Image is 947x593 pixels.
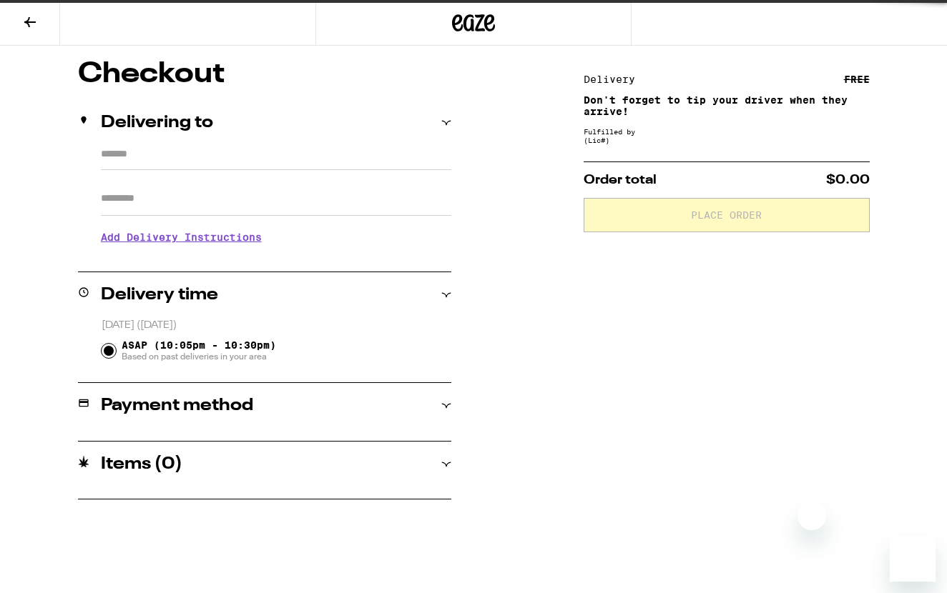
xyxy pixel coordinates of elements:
[584,174,657,186] span: Order total
[122,351,276,362] span: Based on past deliveries in your area
[584,198,870,232] button: Place Order
[101,221,451,254] h3: Add Delivery Instructions
[101,114,213,131] h2: Delivering to
[101,456,182,473] h2: Items ( 0 )
[844,74,870,84] div: FREE
[101,397,253,414] h2: Payment method
[798,502,826,530] iframe: Close message
[122,339,276,362] span: ASAP (10:05pm - 10:30pm)
[826,174,870,186] span: $0.00
[584,127,870,144] div: Fulfilled by (Lic# )
[102,319,451,332] p: [DATE] ([DATE])
[890,536,936,582] iframe: Button to launch messaging window
[78,60,451,89] h1: Checkout
[584,74,645,84] div: Delivery
[101,286,218,304] h2: Delivery time
[101,254,451,265] p: We'll contact you at [PHONE_NUMBER] when we arrive
[584,94,870,117] p: Don't forget to tip your driver when they arrive!
[691,210,762,220] span: Place Order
